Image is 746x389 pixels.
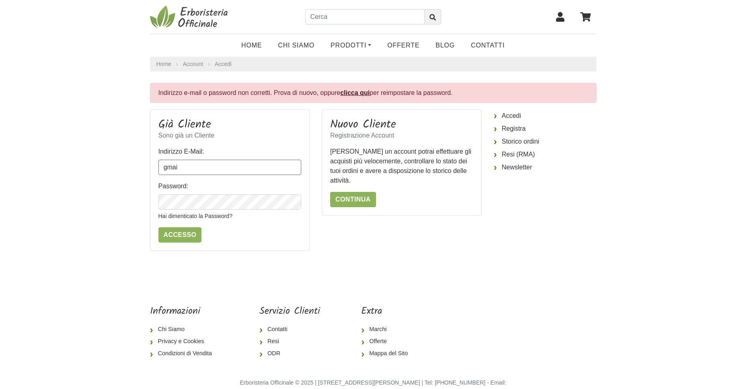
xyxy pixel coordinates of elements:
[361,306,414,317] h5: Extra
[330,192,376,207] a: Continua
[183,60,203,68] a: Account
[158,131,302,140] p: Sono già un Cliente
[259,323,320,335] a: Contatti
[233,37,270,54] a: Home
[361,335,414,348] a: Offerte
[270,37,323,54] a: Chi Siamo
[150,57,596,72] nav: breadcrumb
[494,135,596,148] a: Storico ordini
[158,160,302,175] input: Indirizzo E-Mail:
[330,131,473,140] p: Registrazione Account
[379,37,427,54] a: OFFERTE
[494,161,596,174] a: Newsletter
[330,147,473,185] p: [PERSON_NAME] un account potrai effettuare gli acquisti più velocemente, controllare lo stato dei...
[494,148,596,161] a: Resi (RMA)
[158,118,302,132] h3: Già Cliente
[215,61,232,67] a: Accedi
[150,5,230,29] img: Erboristeria Officinale
[150,83,596,103] div: Indirizzo e-mail o password non corretti. Prova di nuovo, oppure per reimpostare la password.
[150,323,218,335] a: Chi Siamo
[158,227,202,243] input: Accesso
[158,213,232,219] a: Hai dimenticato la Password?
[158,181,189,191] label: Password:
[150,335,218,348] a: Privacy e Cookies
[361,348,414,360] a: Mappa del Sito
[259,306,320,317] h5: Servizio Clienti
[427,37,463,54] a: Blog
[156,60,171,68] a: Home
[330,118,473,132] h3: Nuovo Cliente
[494,109,596,122] a: Accedi
[305,9,425,25] input: Cerca
[158,147,204,156] label: Indirizzo E-Mail:
[259,335,320,348] a: Resi
[463,37,513,54] a: Contatti
[455,306,596,334] iframe: fb:page Facebook Social Plugin
[340,89,370,96] a: clicca qui
[150,348,218,360] a: Condizioni di Vendita
[150,306,218,317] h5: Informazioni
[494,122,596,135] a: Registra
[323,37,379,54] a: Prodotti
[361,323,414,335] a: Marchi
[259,348,320,360] a: ODR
